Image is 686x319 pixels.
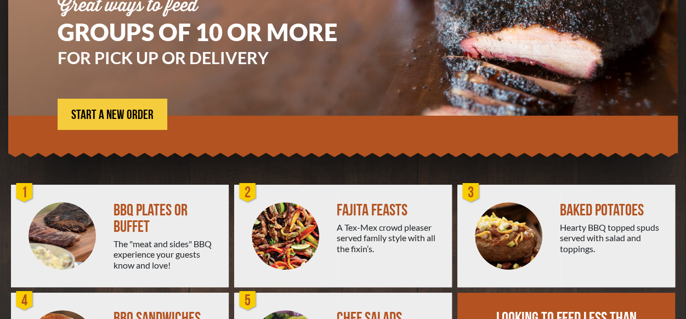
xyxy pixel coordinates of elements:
div: A Tex-Mex crowd pleaser served family style with all the fixin’s. [337,222,443,254]
div: The "meat and sides" BBQ experience your guests know and love! [114,238,220,270]
h1: GROUPS OF 10 OR MORE [58,20,354,44]
div: BAKED POTATOES [560,202,666,219]
img: PEJ-Fajitas.png [252,202,319,270]
div: 2 [237,182,259,204]
img: PEJ-Baked-Potato.png [475,202,542,270]
div: 3 [460,182,482,204]
div: 1 [14,182,36,204]
h3: FOR PICK UP OR DELIVERY [58,49,354,66]
span: START A NEW ORDER [71,109,154,122]
div: 4 [14,290,36,312]
div: Hearty BBQ topped spuds served with salad and toppings. [560,222,666,254]
a: START A NEW ORDER [58,99,167,130]
div: BBQ PLATES OR BUFFET [114,202,220,235]
div: 5 [237,290,259,312]
img: PEJ-BBQ-Buffet.png [29,202,96,270]
div: FAJITA FEASTS [337,202,443,219]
